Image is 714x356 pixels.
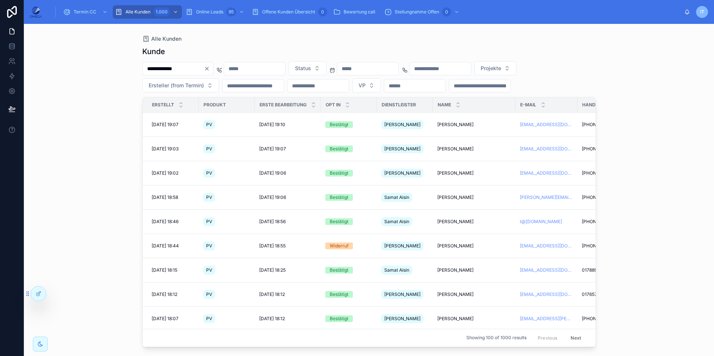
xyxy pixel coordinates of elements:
span: Stellungnahme Offen [395,9,439,15]
span: [PHONE_NUMBER] [582,122,622,128]
a: [EMAIL_ADDRESS][DOMAIN_NAME] [520,243,573,249]
a: [PERSON_NAME] [381,143,428,155]
span: PV [206,291,212,297]
span: Samat Aisin [384,194,409,200]
a: [PERSON_NAME] [437,122,511,128]
span: Bewertung call [344,9,375,15]
span: [PHONE_NUMBER] [582,170,622,176]
a: Termin CC [61,5,111,19]
a: 01788909171 [582,267,629,273]
span: VP [358,82,366,89]
span: [DATE] 18:07 [152,316,178,322]
a: [PHONE_NUMBER] [582,243,629,249]
button: Clear [204,66,213,72]
span: [PERSON_NAME] [384,316,420,322]
span: [DATE] 19:06 [259,194,286,200]
span: PV [206,267,212,273]
a: [PHONE_NUMBER] [582,146,629,152]
span: [PERSON_NAME] [384,146,420,152]
a: [DATE] 18:44 [152,243,194,249]
a: [EMAIL_ADDRESS][DOMAIN_NAME] [520,267,573,273]
a: [DATE] 18:12 [259,291,316,297]
a: Online Leads95 [183,5,248,19]
span: [PHONE_NUMBER] [582,146,622,152]
a: [DATE] 19:02 [152,170,194,176]
span: [PHONE_NUMBER] [582,243,622,249]
a: [DATE] 18:58 [152,194,194,200]
span: [PERSON_NAME] [437,146,474,152]
a: PV [203,240,250,252]
div: Bestätigt [330,121,348,128]
a: [DATE] 18:25 [259,267,316,273]
a: t@[DOMAIN_NAME] [520,219,573,225]
div: scrollable content [48,4,684,20]
a: [PHONE_NUMBER] [582,194,629,200]
a: [EMAIL_ADDRESS][DOMAIN_NAME] [520,291,573,297]
a: PV [203,119,250,131]
a: Bestätigt [325,170,372,177]
span: PV [206,146,212,152]
span: [DATE] 18:12 [259,291,285,297]
span: [PHONE_NUMBER] [582,316,622,322]
a: [PERSON_NAME] [381,240,428,252]
a: [DATE] 19:06 [259,194,316,200]
a: Widerruf [325,243,372,249]
span: PV [206,219,212,225]
h1: Kunde [142,46,165,57]
span: [DATE] 18:55 [259,243,286,249]
span: [PERSON_NAME] [437,316,474,322]
a: [EMAIL_ADDRESS][PERSON_NAME][DOMAIN_NAME] [520,316,573,322]
a: Bestätigt [325,146,372,152]
a: PV [203,143,250,155]
span: [DATE] 18:58 [152,194,178,200]
span: [DATE] 18:12 [152,291,177,297]
a: [DATE] 19:10 [259,122,316,128]
div: Bestätigt [330,194,348,201]
a: [EMAIL_ADDRESS][DOMAIN_NAME] [520,170,573,176]
span: 017657341896 [582,291,612,297]
span: Ersteller (from Termin) [149,82,204,89]
span: E-Mail [520,102,536,108]
span: [PERSON_NAME] [437,243,474,249]
a: Alle Kunden [142,35,181,43]
a: [PHONE_NUMBER] [582,170,629,176]
span: Offene Kunden Übersicht [262,9,315,15]
a: [PERSON_NAME] [437,170,511,176]
a: [EMAIL_ADDRESS][DOMAIN_NAME] [520,122,573,128]
span: PV [206,316,212,322]
span: [PERSON_NAME] [384,170,420,176]
a: [PERSON_NAME] [437,291,511,297]
a: [EMAIL_ADDRESS][DOMAIN_NAME] [520,146,573,152]
span: Status [295,65,311,72]
span: Name [438,102,451,108]
button: Select Button [142,78,219,93]
a: [PHONE_NUMBER] [582,219,629,225]
a: PV [203,288,250,300]
span: [DATE] 19:07 [259,146,286,152]
a: [DATE] 18:07 [152,316,194,322]
a: [PERSON_NAME] [437,316,511,322]
span: [PERSON_NAME] [437,267,474,273]
span: [DATE] 18:46 [152,219,178,225]
button: Select Button [474,61,516,75]
span: Samat Aisin [384,219,409,225]
div: Bestätigt [330,146,348,152]
a: Bestätigt [325,121,372,128]
a: [DATE] 19:07 [152,122,194,128]
span: [PERSON_NAME] [437,291,474,297]
a: PV [203,191,250,203]
span: [DATE] 18:12 [259,316,285,322]
span: Erstellt [152,102,174,108]
div: 1.000 [153,7,170,16]
span: Handy [582,102,599,108]
span: [PERSON_NAME] [437,170,474,176]
span: Samat Aisin [384,267,409,273]
a: [DATE] 19:03 [152,146,194,152]
a: [DATE] 18:15 [152,267,194,273]
a: Offene Kunden Übersicht0 [249,5,329,19]
a: [PHONE_NUMBER] [582,122,629,128]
